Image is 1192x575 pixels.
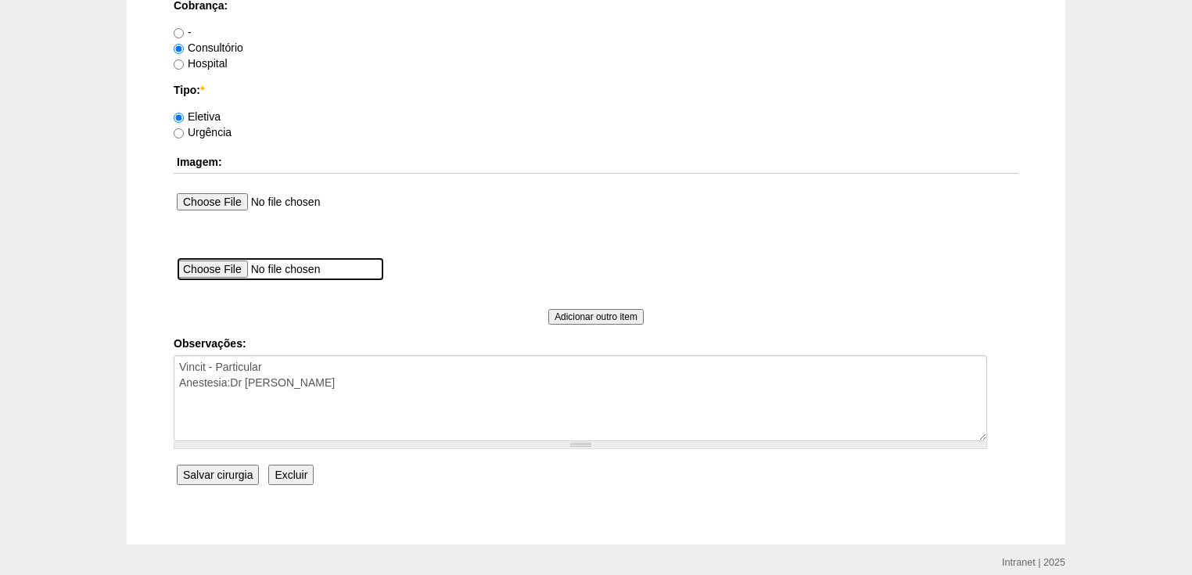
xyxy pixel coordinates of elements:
input: Eletiva [174,113,184,123]
div: Intranet | 2025 [1002,555,1065,570]
input: - [174,28,184,38]
label: Urgência [174,126,232,138]
label: - [174,26,192,38]
input: Urgência [174,128,184,138]
input: Excluir [268,465,314,485]
label: Eletiva [174,110,221,123]
span: Este campo é obrigatório. [200,84,204,96]
input: Consultório [174,44,184,54]
input: Hospital [174,59,184,70]
input: Salvar cirurgia [177,465,259,485]
label: Consultório [174,41,243,54]
input: Adicionar outro item [548,309,644,325]
label: Tipo: [174,82,1018,98]
label: Observações: [174,336,1018,351]
textarea: Vincit - Particular Anestesia:Dr [PERSON_NAME] [174,355,987,441]
th: Imagem: [174,151,1018,174]
label: Hospital [174,57,228,70]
